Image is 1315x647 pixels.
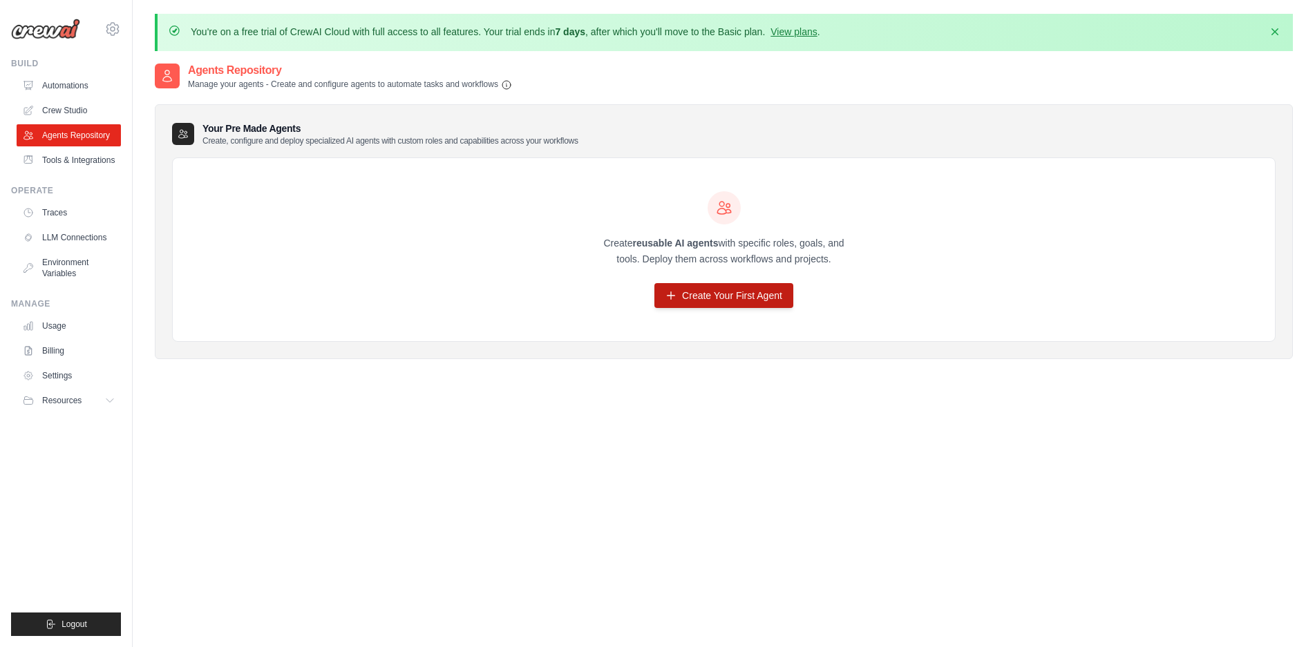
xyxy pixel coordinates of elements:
[11,298,121,309] div: Manage
[62,619,87,630] span: Logout
[11,58,121,69] div: Build
[17,389,121,412] button: Resources
[11,185,121,196] div: Operate
[17,124,121,146] a: Agents Repository
[17,365,121,387] a: Settings
[191,25,820,39] p: You're on a free trial of CrewAI Cloud with full access to all features. Your trial ends in , aft...
[17,226,121,249] a: LLM Connections
[188,79,512,90] p: Manage your agents - Create and configure agents to automate tasks and workflows
[632,238,718,249] strong: reusable AI agents
[11,612,121,636] button: Logout
[17,149,121,171] a: Tools & Integrations
[17,99,121,122] a: Crew Studio
[17,75,121,97] a: Automations
[188,62,512,79] h2: Agents Repository
[555,26,585,37] strong: 7 days
[770,26,817,37] a: View plans
[17,315,121,337] a: Usage
[654,283,793,308] a: Create Your First Agent
[17,202,121,224] a: Traces
[17,340,121,362] a: Billing
[17,251,121,284] a: Environment Variables
[11,19,80,39] img: Logo
[592,235,857,267] p: Create with specific roles, goals, and tools. Deploy them across workflows and projects.
[202,135,578,146] p: Create, configure and deploy specialized AI agents with custom roles and capabilities across your...
[202,122,578,146] h3: Your Pre Made Agents
[42,395,82,406] span: Resources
